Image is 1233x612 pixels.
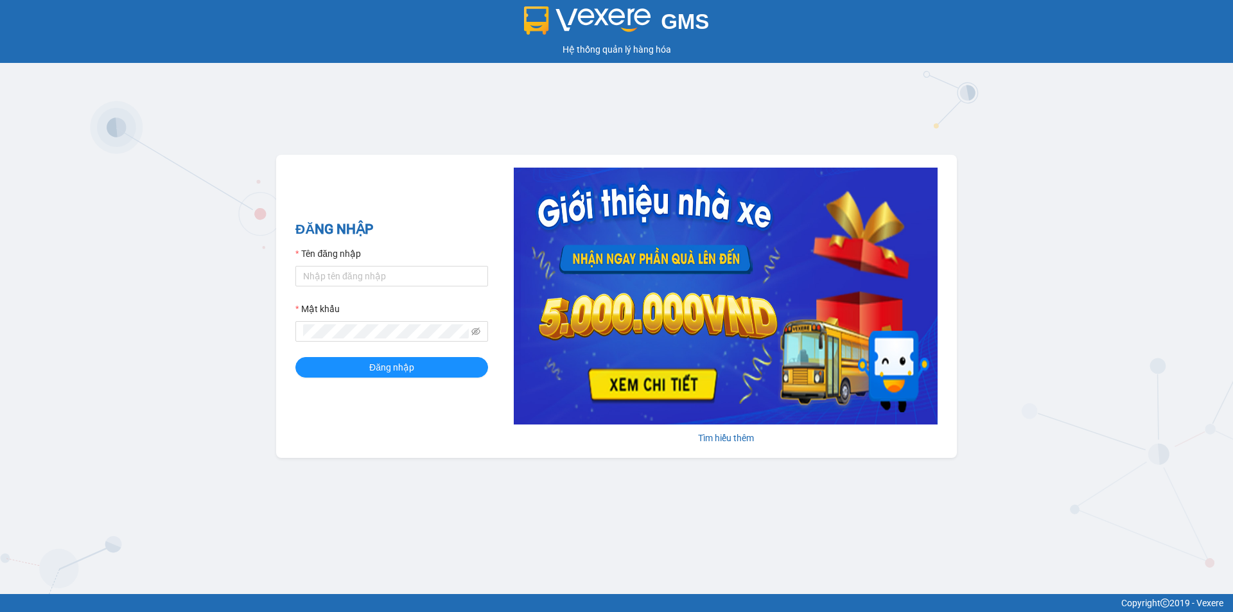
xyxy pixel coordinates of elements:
img: banner-0 [514,168,938,424]
span: GMS [661,10,709,33]
button: Đăng nhập [295,357,488,378]
span: eye-invisible [471,327,480,336]
div: Tìm hiểu thêm [514,431,938,445]
div: Hệ thống quản lý hàng hóa [3,42,1230,57]
input: Mật khẩu [303,324,469,338]
a: GMS [524,19,710,30]
span: Đăng nhập [369,360,414,374]
span: copyright [1160,599,1169,608]
input: Tên đăng nhập [295,266,488,286]
h2: ĐĂNG NHẬP [295,219,488,240]
div: Copyright 2019 - Vexere [10,596,1223,610]
label: Tên đăng nhập [295,247,361,261]
img: logo 2 [524,6,651,35]
label: Mật khẩu [295,302,340,316]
